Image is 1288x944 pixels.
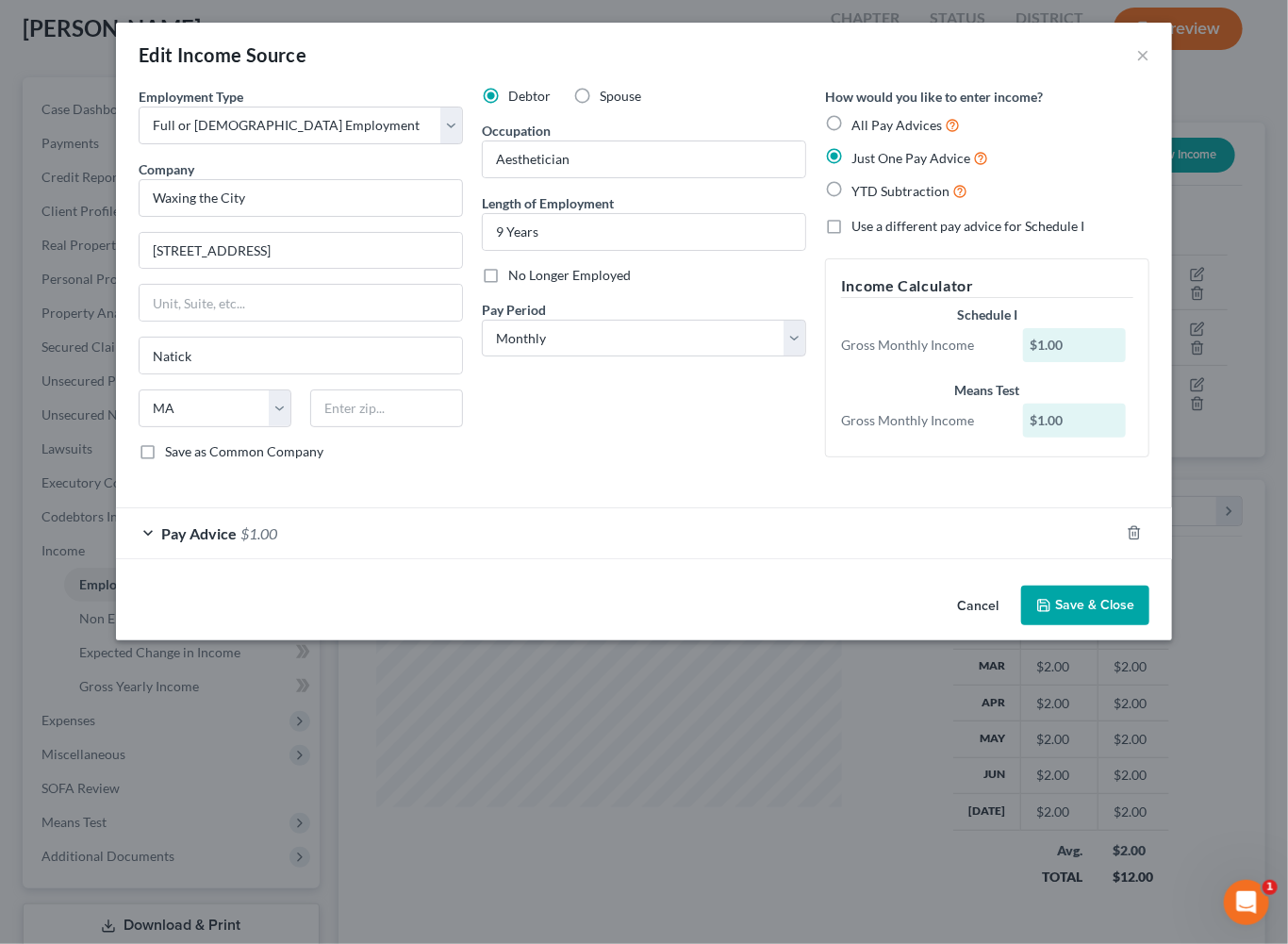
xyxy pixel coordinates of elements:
[140,233,462,269] input: Enter address...
[139,161,194,177] span: Company
[1021,586,1149,625] button: Save & Close
[140,338,462,373] input: Enter city...
[1224,880,1269,925] iframe: Intercom live chat
[240,524,277,542] span: $1.00
[161,524,237,542] span: Pay Advice
[841,306,1133,324] div: Schedule I
[139,41,306,68] div: Edit Income Source
[851,183,949,199] span: YTD Subtraction
[482,193,614,213] label: Length of Employment
[482,121,551,141] label: Occupation
[832,411,1014,430] div: Gross Monthly Income
[825,87,1043,107] label: How would you like to enter income?
[841,274,1133,298] h5: Income Calculator
[600,88,641,104] span: Spouse
[140,285,462,321] input: Unit, Suite, etc...
[483,141,805,177] input: --
[1136,43,1149,66] button: ×
[310,389,463,427] input: Enter zip...
[832,336,1014,355] div: Gross Monthly Income
[139,89,243,105] span: Employment Type
[851,150,970,166] span: Just One Pay Advice
[139,179,463,217] input: Search company by name...
[1023,328,1127,362] div: $1.00
[851,218,1084,234] span: Use a different pay advice for Schedule I
[483,214,805,250] input: ex: 2 years
[841,381,1133,400] div: Means Test
[165,443,323,459] span: Save as Common Company
[508,267,631,283] span: No Longer Employed
[1023,404,1127,438] div: $1.00
[482,302,546,318] span: Pay Period
[508,88,551,104] span: Debtor
[942,588,1014,625] button: Cancel
[851,117,942,133] span: All Pay Advices
[1263,880,1278,895] span: 1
